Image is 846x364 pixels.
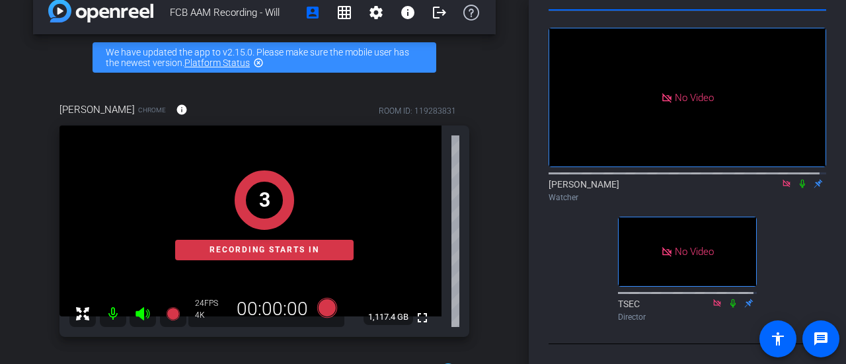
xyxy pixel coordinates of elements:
[618,297,757,323] div: TSEC
[813,331,829,347] mat-icon: message
[618,311,757,323] div: Director
[675,91,714,103] span: No Video
[336,5,352,20] mat-icon: grid_on
[368,5,384,20] mat-icon: settings
[432,5,447,20] mat-icon: logout
[184,57,250,68] a: Platform Status
[253,57,264,68] mat-icon: highlight_off
[400,5,416,20] mat-icon: info
[770,331,786,347] mat-icon: accessibility
[93,42,436,73] div: We have updated the app to v2.15.0. Please make sure the mobile user has the newest version.
[549,192,826,203] div: Watcher
[305,5,321,20] mat-icon: account_box
[259,185,270,215] div: 3
[549,178,826,203] div: [PERSON_NAME]
[675,246,714,258] span: No Video
[175,240,354,260] div: Recording starts in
